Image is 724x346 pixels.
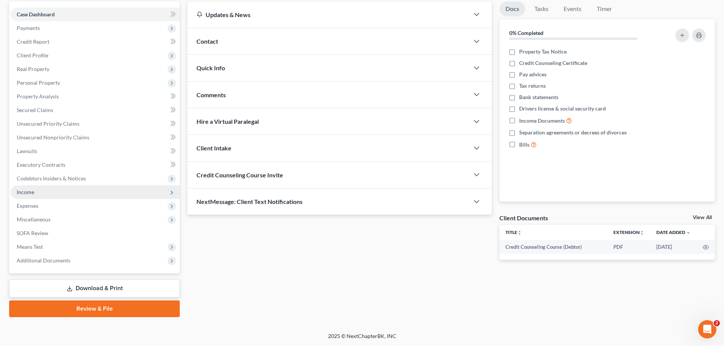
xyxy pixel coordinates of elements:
[640,231,644,235] i: unfold_more
[499,2,525,16] a: Docs
[499,214,548,222] div: Client Documents
[11,8,180,21] a: Case Dashboard
[698,320,716,338] iframe: Intercom live chat
[17,107,53,113] span: Secured Claims
[196,118,259,125] span: Hire a Virtual Paralegal
[17,243,43,250] span: Means Test
[196,91,226,98] span: Comments
[196,38,218,45] span: Contact
[519,82,546,90] span: Tax returns
[11,144,180,158] a: Lawsuits
[11,90,180,103] a: Property Analysis
[9,280,180,297] a: Download & Print
[17,230,48,236] span: SOFA Review
[519,71,547,78] span: Pay advices
[656,229,691,235] a: Date Added expand_more
[714,320,720,326] span: 2
[650,240,697,254] td: [DATE]
[686,231,691,235] i: expand_more
[17,52,48,58] span: Client Profile
[17,148,37,154] span: Lawsuits
[519,48,567,55] span: Property Tax Notice
[196,171,283,179] span: Credit Counseling Course Invite
[509,30,543,36] strong: 0% Completed
[11,103,180,117] a: Secured Claims
[11,226,180,240] a: SOFA Review
[17,25,40,31] span: Payments
[17,134,89,141] span: Unsecured Nonpriority Claims
[613,229,644,235] a: Extensionunfold_more
[17,161,65,168] span: Executory Contracts
[11,131,180,144] a: Unsecured Nonpriority Claims
[607,240,650,254] td: PDF
[519,117,565,125] span: Income Documents
[11,35,180,49] a: Credit Report
[519,129,627,136] span: Separation agreements or decrees of divorces
[517,231,522,235] i: unfold_more
[17,216,51,223] span: Miscellaneous
[9,300,180,317] a: Review & File
[17,66,49,72] span: Real Property
[196,144,231,152] span: Client Intake
[196,64,225,71] span: Quick Info
[519,105,606,112] span: Drivers license & social security card
[196,198,303,205] span: NextMessage: Client Text Notifications
[519,59,587,67] span: Credit Counseling Certificate
[519,141,529,149] span: Bills
[528,2,554,16] a: Tasks
[17,93,59,100] span: Property Analysis
[17,11,55,17] span: Case Dashboard
[519,93,558,101] span: Bank statements
[11,158,180,172] a: Executory Contracts
[17,38,49,45] span: Credit Report
[591,2,618,16] a: Timer
[693,215,712,220] a: View All
[17,202,38,209] span: Expenses
[558,2,588,16] a: Events
[196,11,460,19] div: Updates & News
[146,332,579,346] div: 2025 © NextChapterBK, INC
[499,240,607,254] td: Credit Counseling Course (Debtor)
[17,175,86,182] span: Codebtors Insiders & Notices
[17,257,70,264] span: Additional Documents
[17,189,34,195] span: Income
[17,120,79,127] span: Unsecured Priority Claims
[505,229,522,235] a: Titleunfold_more
[17,79,60,86] span: Personal Property
[11,117,180,131] a: Unsecured Priority Claims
